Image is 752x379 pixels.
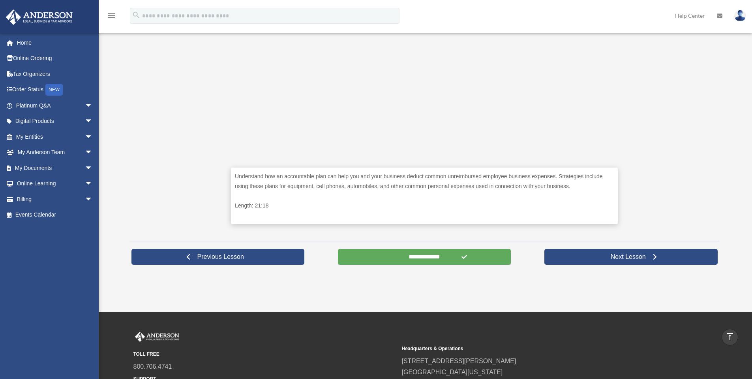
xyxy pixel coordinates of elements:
[6,51,105,66] a: Online Ordering
[6,82,105,98] a: Order StatusNEW
[734,10,746,21] img: User Pic
[4,9,75,25] img: Anderson Advisors Platinum Portal
[85,129,101,145] span: arrow_drop_down
[6,191,105,207] a: Billingarrow_drop_down
[235,172,614,191] p: Understand how an accountable plan can help you and your business deduct common unreimbursed empl...
[6,66,105,82] a: Tax Organizers
[107,11,116,21] i: menu
[107,14,116,21] a: menu
[132,11,141,19] i: search
[131,249,305,265] a: Previous Lesson
[45,84,63,96] div: NEW
[6,98,105,113] a: Platinum Q&Aarrow_drop_down
[6,113,105,129] a: Digital Productsarrow_drop_down
[133,363,172,370] a: 800.706.4741
[402,369,503,375] a: [GEOGRAPHIC_DATA][US_STATE]
[235,201,614,211] p: Length: 21:18
[6,129,105,145] a: My Entitiesarrow_drop_down
[6,176,105,192] a: Online Learningarrow_drop_down
[85,176,101,192] span: arrow_drop_down
[6,35,105,51] a: Home
[402,345,665,353] small: Headquarters & Operations
[85,191,101,207] span: arrow_drop_down
[6,207,105,223] a: Events Calendar
[133,332,181,342] img: Anderson Advisors Platinum Portal
[722,329,738,345] a: vertical_align_top
[6,145,105,160] a: My Anderson Teamarrow_drop_down
[191,253,250,261] span: Previous Lesson
[604,253,652,261] span: Next Lesson
[725,332,735,341] i: vertical_align_top
[6,160,105,176] a: My Documentsarrow_drop_down
[402,358,516,364] a: [STREET_ADDRESS][PERSON_NAME]
[85,98,101,114] span: arrow_drop_down
[85,145,101,161] span: arrow_drop_down
[544,249,718,265] a: Next Lesson
[133,350,396,358] small: TOLL FREE
[85,160,101,176] span: arrow_drop_down
[85,113,101,130] span: arrow_drop_down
